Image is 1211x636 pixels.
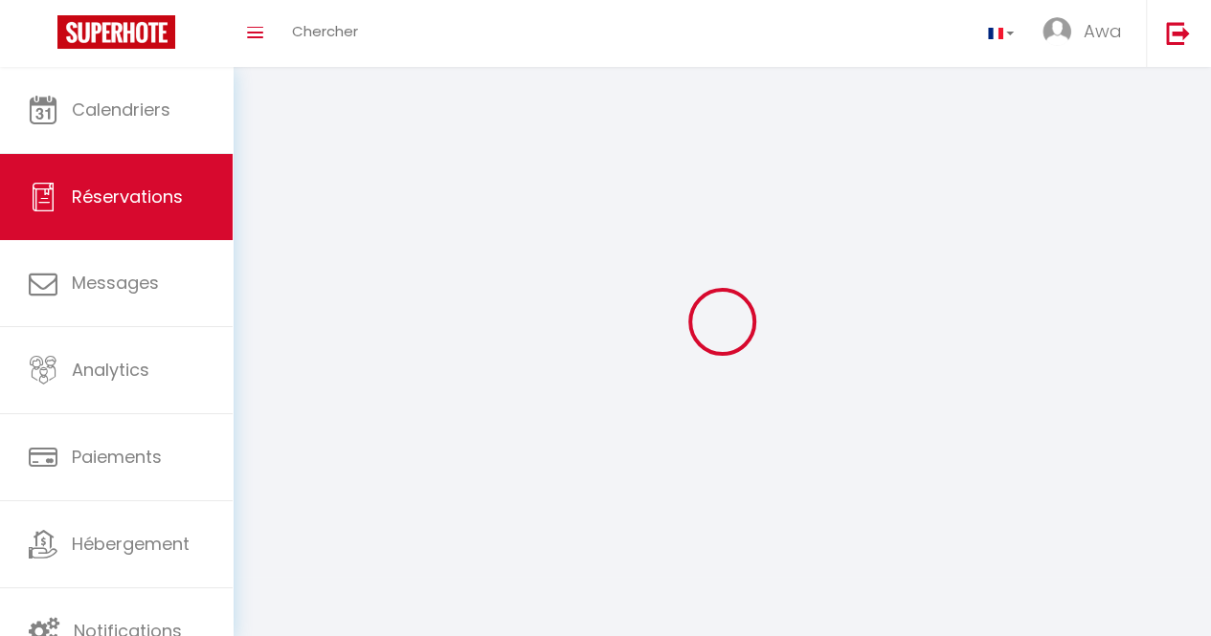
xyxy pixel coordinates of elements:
img: ... [1043,17,1071,46]
span: Hébergement [72,532,190,556]
span: Paiements [72,445,162,469]
span: Chercher [292,21,358,41]
span: Analytics [72,358,149,382]
span: Calendriers [72,98,170,121]
span: Awa [1084,19,1122,43]
img: logout [1166,21,1190,45]
img: Super Booking [57,15,175,49]
span: Réservations [72,185,183,208]
span: Messages [72,271,159,295]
